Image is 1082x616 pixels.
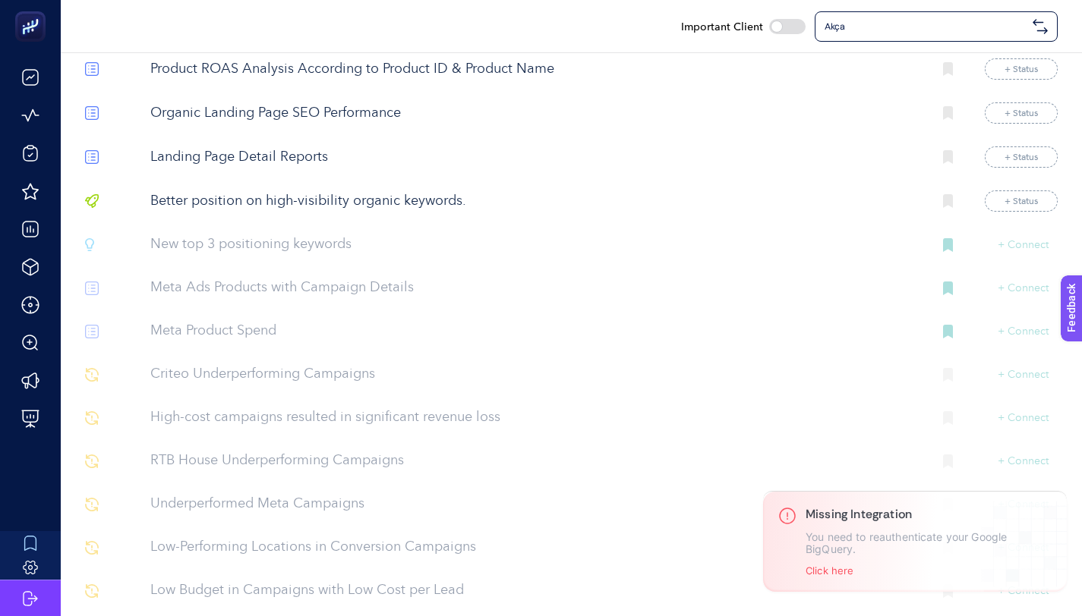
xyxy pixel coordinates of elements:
span: Akça [825,20,1027,33]
p: Landing Page Detail Reports [150,147,920,168]
img: Bookmark icon [943,194,954,208]
button: + Connect [998,454,1049,469]
button: Click here [806,564,853,577]
p: Criteo Underperforming Campaigns [150,364,920,385]
span: + Connect [998,369,1049,380]
img: Bookmark icon [943,62,954,76]
img: Bookmark icon [943,325,954,338]
img: svg%3e [85,150,99,164]
button: + Connect [998,324,1049,339]
img: Bookmark icon [943,454,954,468]
span: + Connect [998,326,1049,337]
span: + Connect [998,240,1049,250]
img: svg%3e [1033,19,1048,34]
span: Important Client [681,19,763,34]
img: svg%3e [85,281,99,295]
p: Underperformed Meta Campaigns [150,494,920,514]
button: + Connect [998,410,1049,426]
img: svg%3e [85,194,99,208]
img: svg%3e [85,238,94,252]
p: Low Budget in Campaigns with Low Cost per Lead [150,580,920,601]
span: + Connect [998,283,1049,294]
img: Bookmark icon [943,106,954,120]
p: You need to reauthenticate your Google BigQuery. [806,531,1052,555]
p: Product ROAS Analysis According to Product ID & Product Name [150,59,920,80]
p: High-cost campaigns resulted in significant revenue loss [150,407,920,428]
p: Organic Landing Page SEO Performance [150,103,920,124]
img: Bookmark icon [943,238,954,252]
img: Bookmark icon [943,150,954,164]
span: + Connect [998,586,1049,596]
p: Meta Ads Products with Campaign Details [150,278,920,298]
img: Bookmark icon [943,411,954,425]
p: Better position on high-visibility organic keywords. [150,191,920,212]
span: + Connect [998,456,1049,467]
img: svg%3e [85,368,99,382]
span: + Connect [998,413,1049,423]
p: Meta Product Spend [150,321,920,341]
button: + Status [985,190,1058,212]
button: + Status [985,102,1058,124]
img: svg%3e [85,541,99,555]
img: svg%3e [85,411,99,425]
p: New top 3 positioning keywords [150,234,920,255]
button: + Status [985,58,1058,80]
p: Low-Performing Locations in Conversion Campaigns [150,537,920,558]
img: svg%3e [85,62,99,76]
img: svg%3e [85,106,99,120]
button: + Connect [998,237,1049,253]
button: + Connect [998,281,1049,296]
img: svg%3e [85,454,99,468]
img: Bookmark icon [943,368,954,382]
span: Feedback [9,5,58,17]
img: svg%3e [85,584,99,598]
button: + Status [985,146,1058,168]
h3: Missing Integration [806,507,1052,522]
img: svg%3e [85,498,99,511]
img: svg%3e [85,325,99,338]
button: + Connect [998,367,1049,382]
p: RTB House Underperforming Campaigns [150,451,920,471]
img: Bookmark icon [943,281,954,295]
